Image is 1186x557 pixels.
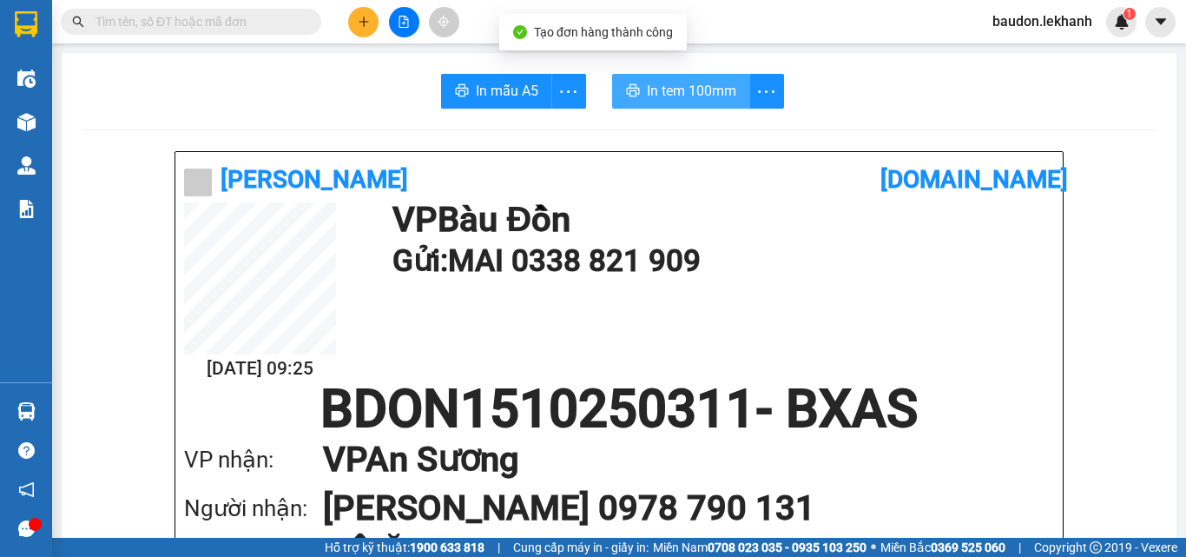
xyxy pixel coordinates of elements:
[534,25,673,39] span: Tạo đơn hàng thành công
[358,16,370,28] span: plus
[184,442,323,478] div: VP nhận:
[221,165,408,194] b: [PERSON_NAME]
[410,540,484,554] strong: 1900 633 818
[389,7,419,37] button: file-add
[392,202,1045,237] h1: VP Bàu Đồn
[1123,8,1136,20] sup: 1
[653,538,866,557] span: Miền Nam
[323,484,1019,533] h1: [PERSON_NAME] 0978 790 131
[871,544,876,551] span: ⚪️
[497,538,500,557] span: |
[392,237,1045,285] h1: Gửi: MAI 0338 821 909
[551,74,586,109] button: more
[184,491,323,527] div: Người nhận:
[626,83,640,100] span: printer
[17,70,36,88] img: warehouse-icon
[749,74,784,109] button: more
[348,7,379,37] button: plus
[398,16,410,28] span: file-add
[612,74,750,109] button: printerIn tem 100mm
[17,200,36,218] img: solution-icon
[513,538,649,557] span: Cung cấp máy in - giấy in:
[750,81,783,103] span: more
[708,540,866,554] strong: 0708 023 035 - 0935 103 250
[1090,541,1102,554] span: copyright
[455,83,469,100] span: printer
[931,540,1005,554] strong: 0369 525 060
[18,521,35,537] span: message
[441,74,552,109] button: printerIn mẫu A5
[429,7,459,37] button: aim
[18,442,35,459] span: question-circle
[15,11,37,37] img: logo-vxr
[323,435,1019,484] h1: VP An Sương
[880,165,1068,194] b: [DOMAIN_NAME]
[325,538,484,557] span: Hỗ trợ kỹ thuật:
[1153,14,1169,30] span: caret-down
[72,16,84,28] span: search
[18,481,35,498] span: notification
[184,355,336,383] h2: [DATE] 09:25
[17,156,36,175] img: warehouse-icon
[476,80,538,102] span: In mẫu A5
[17,402,36,421] img: warehouse-icon
[438,16,450,28] span: aim
[1126,8,1132,20] span: 1
[513,25,527,39] span: check-circle
[96,12,300,31] input: Tìm tên, số ĐT hoặc mã đơn
[647,80,736,102] span: In tem 100mm
[1145,7,1176,37] button: caret-down
[1018,538,1021,557] span: |
[17,113,36,131] img: warehouse-icon
[552,81,585,103] span: more
[880,538,1005,557] span: Miền Bắc
[184,383,1054,435] h1: BDON1510250311 - BXAS
[1114,14,1130,30] img: icon-new-feature
[978,10,1106,32] span: baudon.lekhanh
